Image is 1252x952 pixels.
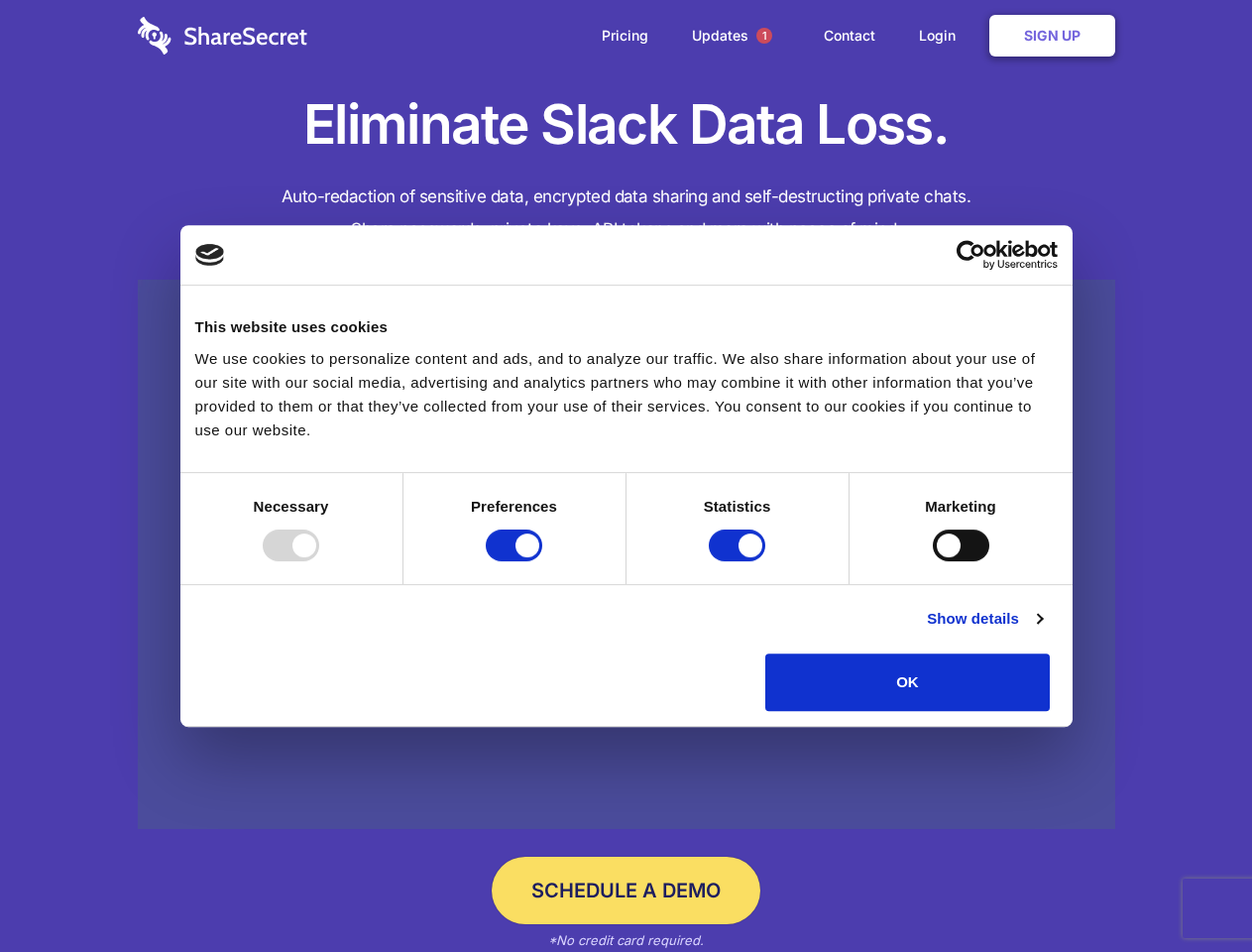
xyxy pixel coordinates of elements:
div: This website uses cookies [195,315,1058,339]
a: Contact [804,5,895,66]
a: Wistia video thumbnail [138,280,1115,830]
a: Schedule a Demo [492,857,760,924]
strong: Necessary [254,498,329,515]
a: Pricing [582,5,668,66]
strong: Marketing [925,498,996,515]
em: *No credit card required. [548,932,704,948]
div: We use cookies to personalize content and ads, and to analyze our traffic. We also share informat... [195,347,1058,442]
a: Sign Up [989,15,1115,57]
button: OK [765,654,1050,711]
a: Show details [927,607,1042,631]
h4: Auto-redaction of sensitive data, encrypted data sharing and self-destructing private chats. Shar... [138,180,1115,246]
img: logo [195,244,225,266]
strong: Preferences [471,498,557,515]
h1: Eliminate Slack Data Loss. [138,89,1115,161]
span: 1 [756,28,772,44]
strong: Statistics [704,498,771,515]
img: logo-wordmark-white-trans-d4663122ce5f474addd5e946df7df03e33cb6a1c49d2221995e7729f52c070b2.svg [138,17,307,55]
a: Usercentrics Cookiebot - opens in a new window [884,240,1058,270]
a: Login [899,5,985,66]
